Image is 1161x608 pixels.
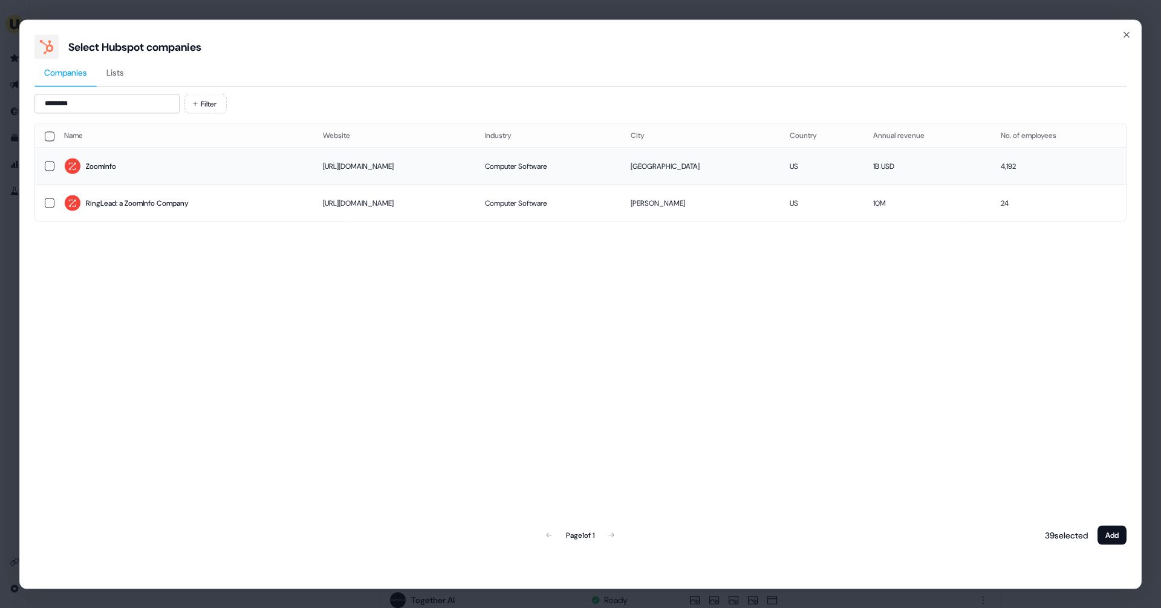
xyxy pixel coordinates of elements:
[991,185,1126,221] td: 24
[313,148,475,185] td: [URL][DOMAIN_NAME]
[863,185,990,221] td: 10M
[780,123,864,148] th: Country
[86,160,116,172] div: ZoomInfo
[621,123,780,148] th: City
[68,39,201,54] div: Select Hubspot companies
[475,123,621,148] th: Industry
[86,197,189,209] div: RingLead: a ZoomInfo Company
[863,148,990,185] td: 1B USD
[780,148,864,185] td: US
[313,123,475,148] th: Website
[475,148,621,185] td: Computer Software
[621,185,780,221] td: [PERSON_NAME]
[1098,525,1127,544] button: Add
[621,148,780,185] td: [GEOGRAPHIC_DATA]
[1040,529,1088,541] p: 39 selected
[106,66,124,78] span: Lists
[475,185,621,221] td: Computer Software
[780,185,864,221] td: US
[566,529,594,541] div: Page 1 of 1
[44,66,87,78] span: Companies
[991,123,1126,148] th: No. of employees
[313,185,475,221] td: [URL][DOMAIN_NAME]
[54,123,313,148] th: Name
[991,148,1126,185] td: 4,192
[863,123,990,148] th: Annual revenue
[184,94,227,113] button: Filter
